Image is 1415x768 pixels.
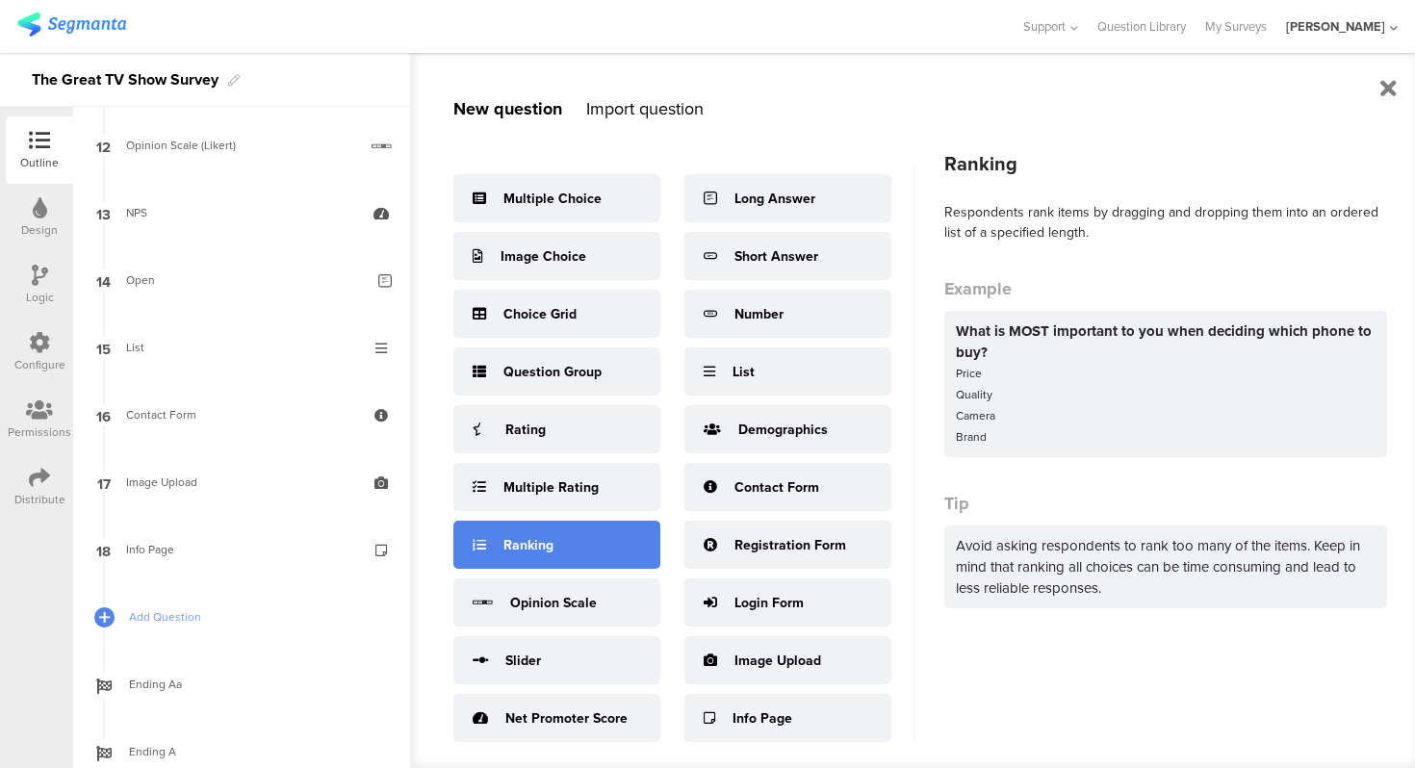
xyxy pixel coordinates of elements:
[734,189,815,209] div: Long Answer
[733,362,755,382] div: List
[78,179,405,246] a: 13 NPS
[738,420,828,440] div: Demographics
[14,356,65,373] div: Configure
[944,202,1387,243] div: Respondents rank items by dragging and dropping them into an ordered list of a specified length.
[96,202,111,223] span: 13
[78,314,405,381] a: 15 List
[126,338,356,357] div: List
[956,320,1376,363] div: What is MOST important to you when deciding which phone to buy?
[14,491,65,508] div: Distribute
[78,381,405,448] a: 16 Contact Form
[734,593,804,613] div: Login Form
[126,136,357,155] div: Opinion Scale (Likert)
[1286,17,1385,36] div: [PERSON_NAME]
[78,112,405,179] a: 12 Opinion Scale (Likert)
[96,269,111,291] span: 14
[78,246,405,314] a: 14 Open
[956,363,1376,448] div: Price Quality Camera Brand
[129,607,375,627] span: Add Question
[734,477,819,498] div: Contact Form
[129,742,375,761] span: Ending A
[505,708,628,729] div: Net Promoter Score
[20,154,59,171] div: Outline
[17,13,126,37] img: segmanta logo
[505,420,546,440] div: Rating
[78,516,405,583] a: 18 Info Page
[126,203,356,222] div: NPS
[586,96,704,121] div: Import question
[503,362,602,382] div: Question Group
[8,423,71,441] div: Permissions
[126,270,364,290] div: Open
[503,477,599,498] div: Multiple Rating
[126,540,356,559] div: Info Page
[26,289,54,306] div: Logic
[734,651,821,671] div: Image Upload
[510,593,597,613] div: Opinion Scale
[734,304,784,324] div: Number
[78,448,405,516] a: 17 Image Upload
[503,535,553,555] div: Ranking
[734,246,818,267] div: Short Answer
[97,472,111,493] span: 17
[944,491,1387,516] div: Tip
[96,135,111,156] span: 12
[96,539,111,560] span: 18
[944,149,1387,178] div: Ranking
[503,304,577,324] div: Choice Grid
[1023,17,1066,36] span: Support
[944,525,1387,608] div: Avoid asking respondents to rank too many of the items. Keep in mind that ranking all choices can...
[944,276,1387,301] div: Example
[126,473,356,492] div: Image Upload
[126,405,356,424] div: Contact Form
[96,337,111,358] span: 15
[96,404,111,425] span: 16
[734,535,846,555] div: Registration Form
[503,189,602,209] div: Multiple Choice
[453,96,562,121] div: New question
[129,675,375,694] span: Ending Aa
[78,651,405,718] a: Ending Aa
[21,221,58,239] div: Design
[32,64,219,95] div: The Great TV Show Survey
[733,708,792,729] div: Info Page
[501,246,586,267] div: Image Choice
[505,651,541,671] div: Slider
